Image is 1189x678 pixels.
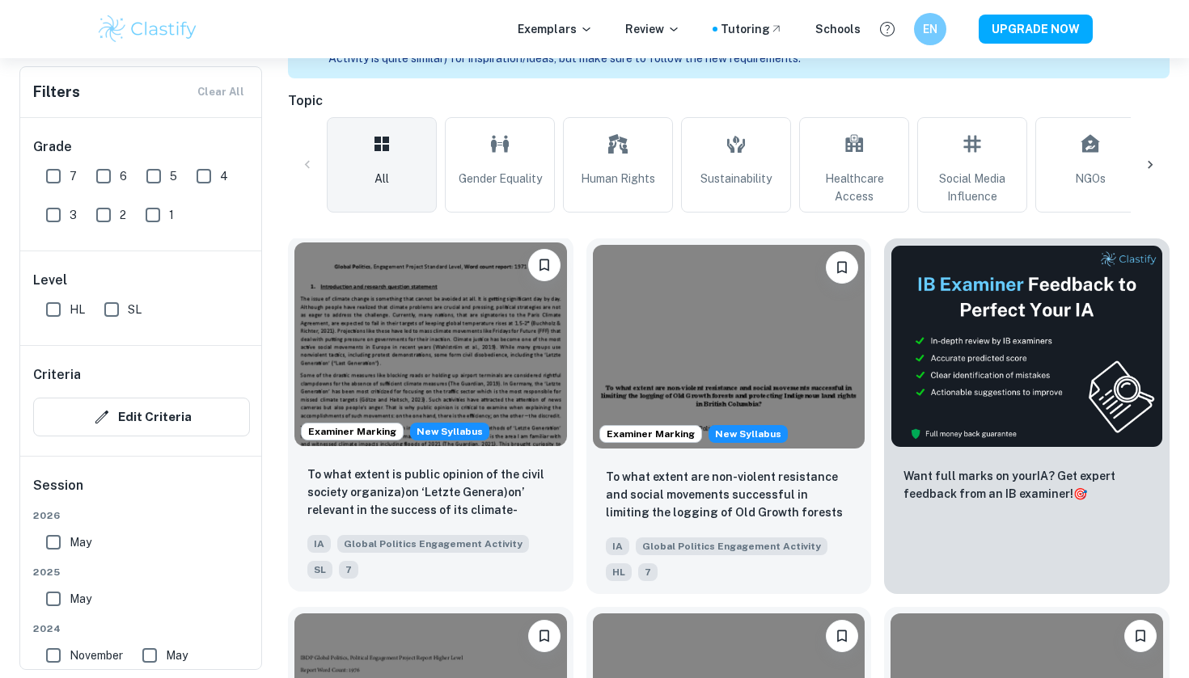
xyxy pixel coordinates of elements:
h6: EN [921,20,940,38]
span: 6 [120,167,127,185]
p: Review [625,20,680,38]
button: Bookmark [826,620,858,652]
span: Human Rights [581,170,655,187]
img: Global Politics Engagement Activity IA example thumbnail: To what extent is public opinion of the [294,242,567,446]
span: HL [70,301,85,318]
span: 2024 [33,621,250,636]
button: Help and Feedback [874,15,901,43]
img: Clastify logo [96,13,199,45]
img: Thumbnail [891,245,1163,448]
span: IA [307,535,331,553]
div: Starting from the May 2026 session, the Global Politics Engagement Activity requirements have cha... [709,425,788,443]
h6: Level [33,271,250,290]
button: Bookmark [528,620,561,652]
span: Examiner Marking [302,424,403,439]
a: Examiner MarkingStarting from the May 2026 session, the Global Politics Engagement Activity requi... [586,238,872,594]
span: SL [128,301,142,318]
span: Examiner Marking [600,427,701,441]
span: SL [307,561,332,579]
a: Examiner MarkingStarting from the May 2026 session, the Global Politics Engagement Activity requi... [288,238,573,594]
span: 5 [170,167,177,185]
span: 🎯 [1073,487,1087,500]
span: NGOs [1075,170,1106,187]
span: May [166,646,188,664]
span: 4 [220,167,228,185]
span: 2025 [33,565,250,579]
span: 7 [339,561,358,579]
span: Global Politics Engagement Activity [337,535,529,553]
span: Sustainability [700,170,772,187]
span: All [374,170,389,187]
span: IA [606,537,629,555]
span: 7 [638,563,658,581]
h6: Session [33,476,250,508]
span: 2 [120,206,126,224]
div: Starting from the May 2026 session, the Global Politics Engagement Activity requirements have cha... [410,423,489,440]
button: EN [914,13,946,45]
span: 1 [169,206,174,224]
span: New Syllabus [709,425,788,443]
span: Healthcare Access [806,170,902,205]
span: November [70,646,123,664]
button: Edit Criteria [33,398,250,436]
span: Social Media Influence [925,170,1020,205]
button: UPGRADE NOW [979,15,1093,44]
span: Global Politics Engagement Activity [636,537,827,555]
h6: Grade [33,137,250,157]
span: New Syllabus [410,423,489,440]
span: May [70,590,91,608]
span: 3 [70,206,77,224]
span: HL [606,563,632,581]
img: Global Politics Engagement Activity IA example thumbnail: To what extent are non-violent resistanc [593,245,865,448]
button: Bookmark [528,249,561,281]
span: May [70,533,91,551]
p: Exemplars [518,20,593,38]
p: To what extent is public opinion of the civil society organiza)on ‘Letzte Genera)on’ relevant in ... [307,465,554,520]
a: ThumbnailWant full marks on yourIA? Get expert feedback from an IB examiner! [884,238,1170,594]
h6: Topic [288,91,1170,111]
h6: Criteria [33,365,81,385]
h6: Filters [33,81,80,103]
button: Bookmark [1124,620,1157,652]
p: To what extent are non-violent resistance and social movements successful in limiting the logging... [606,468,853,523]
span: 2026 [33,508,250,523]
a: Schools [815,20,861,38]
span: Gender Equality [459,170,542,187]
button: Bookmark [826,251,858,284]
p: Want full marks on your IA ? Get expert feedback from an IB examiner! [903,467,1150,503]
span: 7 [70,167,77,185]
a: Tutoring [721,20,783,38]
